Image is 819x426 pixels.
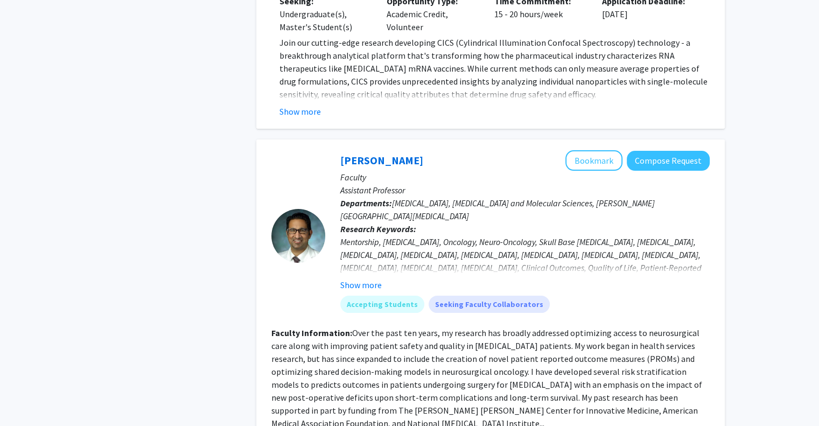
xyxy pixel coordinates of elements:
[340,198,655,221] span: [MEDICAL_DATA], [MEDICAL_DATA] and Molecular Sciences, [PERSON_NAME][GEOGRAPHIC_DATA][MEDICAL_DATA]
[627,151,710,171] button: Compose Request to Raj Mukherjee
[340,171,710,184] p: Faculty
[340,235,710,313] div: Mentorship, [MEDICAL_DATA], Oncology, Neuro-Oncology, Skull Base [MEDICAL_DATA], [MEDICAL_DATA], ...
[340,198,392,208] b: Departments:
[340,184,710,197] p: Assistant Professor
[565,150,622,171] button: Add Raj Mukherjee to Bookmarks
[271,327,352,338] b: Faculty Information:
[429,296,550,313] mat-chip: Seeking Faculty Collaborators
[279,105,321,118] button: Show more
[340,278,382,291] button: Show more
[340,224,416,234] b: Research Keywords:
[340,296,424,313] mat-chip: Accepting Students
[279,8,371,33] div: Undergraduate(s), Master's Student(s)
[8,378,46,418] iframe: Chat
[279,36,710,101] p: Join our cutting-edge research developing CICS (Cylindrical Illumination Confocal Spectroscopy) t...
[340,153,423,167] a: [PERSON_NAME]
